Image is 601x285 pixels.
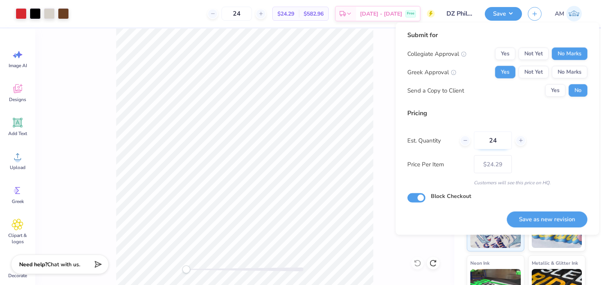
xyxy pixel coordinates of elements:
div: Send a Copy to Client [407,86,464,95]
input: Untitled Design [441,6,479,21]
div: Customers will see this price on HQ. [407,179,587,186]
span: Chat with us. [47,261,80,268]
span: Designs [9,96,26,103]
button: Yes [495,48,515,60]
span: Neon Ink [470,259,489,267]
span: $582.96 [304,10,324,18]
div: Greek Approval [407,68,456,77]
button: Not Yet [518,66,549,78]
button: No Marks [552,66,587,78]
button: No [569,84,587,97]
span: Clipart & logos [5,232,31,245]
button: Not Yet [518,48,549,60]
span: [DATE] - [DATE] [360,10,402,18]
input: – – [474,132,512,150]
strong: Need help? [19,261,47,268]
a: AM [551,6,585,21]
div: Collegiate Approval [407,49,466,58]
span: Free [407,11,414,16]
label: Est. Quantity [407,136,454,145]
span: Image AI [9,62,27,69]
button: Yes [545,84,565,97]
div: Pricing [407,109,587,118]
span: Add Text [8,130,27,137]
span: $24.29 [277,10,294,18]
img: Abhinav Mohan [566,6,582,21]
label: Block Checkout [431,192,471,200]
label: Price Per Item [407,160,468,169]
span: AM [555,9,564,18]
button: Save [485,7,522,21]
div: Submit for [407,30,587,40]
button: Save as new revision [507,211,587,227]
span: Upload [10,164,25,171]
button: No Marks [552,48,587,60]
button: Yes [495,66,515,78]
div: Accessibility label [182,265,190,273]
span: Metallic & Glitter Ink [532,259,578,267]
span: Decorate [8,273,27,279]
span: Greek [12,198,24,205]
input: – – [221,7,252,21]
